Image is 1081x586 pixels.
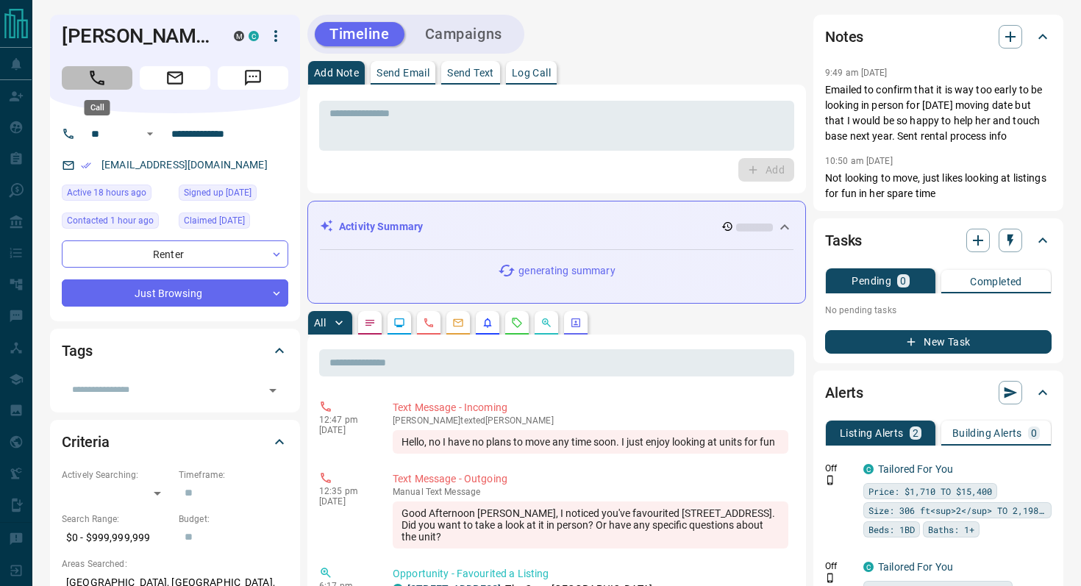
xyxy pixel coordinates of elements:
div: Call [85,100,110,115]
div: condos.ca [863,562,874,572]
svg: Notes [364,317,376,329]
p: $0 - $999,999,999 [62,526,171,550]
a: Tailored For You [878,561,953,573]
div: Just Browsing [62,279,288,307]
p: [DATE] [319,425,371,435]
p: Pending [852,276,891,286]
div: Good Afternoon [PERSON_NAME], I noticed you've favourited [STREET_ADDRESS]. Did you want to take ... [393,501,788,549]
div: Activity Summary [320,213,793,240]
div: Notes [825,19,1052,54]
h2: Criteria [62,430,110,454]
p: 12:47 pm [319,415,371,425]
p: Timeframe: [179,468,288,482]
p: generating summary [518,263,615,279]
div: condos.ca [249,31,259,41]
a: Tailored For You [878,463,953,475]
div: Renter [62,240,288,268]
span: Beds: 1BD [868,522,915,537]
svg: Push Notification Only [825,573,835,583]
svg: Calls [423,317,435,329]
button: Campaigns [410,22,517,46]
a: [EMAIL_ADDRESS][DOMAIN_NAME] [101,159,268,171]
div: Hello, no I have no plans to move any time soon. I just enjoy looking at units for fun [393,430,788,454]
div: mrloft.ca [234,31,244,41]
p: Send Text [447,68,494,78]
p: Text Message [393,487,788,497]
svg: Agent Actions [570,317,582,329]
div: Thu Aug 21 2025 [179,212,288,233]
p: 10:50 am [DATE] [825,156,893,166]
span: Signed up [DATE] [184,185,251,200]
button: New Task [825,330,1052,354]
span: Call [62,66,132,90]
p: Actively Searching: [62,468,171,482]
p: Completed [970,276,1022,287]
h2: Alerts [825,381,863,404]
p: Listing Alerts [840,428,904,438]
p: 0 [1031,428,1037,438]
svg: Email Verified [81,160,91,171]
p: [PERSON_NAME] texted [PERSON_NAME] [393,415,788,426]
span: Baths: 1+ [928,522,974,537]
span: manual [393,487,424,497]
h2: Notes [825,25,863,49]
div: Criteria [62,424,288,460]
p: All [314,318,326,328]
p: Log Call [512,68,551,78]
span: Price: $1,710 TO $15,400 [868,484,992,499]
p: Budget: [179,512,288,526]
div: Tue Sep 16 2025 [62,212,171,233]
p: Not looking to move, just likes looking at listings for fun in her spare time [825,171,1052,201]
span: Contacted 1 hour ago [67,213,154,228]
p: Send Email [377,68,429,78]
div: condos.ca [863,464,874,474]
p: Areas Searched: [62,557,288,571]
p: 0 [900,276,906,286]
button: Open [141,125,159,143]
svg: Requests [511,317,523,329]
p: 2 [913,428,918,438]
span: Claimed [DATE] [184,213,245,228]
h2: Tags [62,339,92,362]
button: Timeline [315,22,404,46]
p: Emailed to confirm that it is way too early to be looking in person for [DATE] moving date but th... [825,82,1052,144]
span: Email [140,66,210,90]
p: No pending tasks [825,299,1052,321]
span: Size: 306 ft<sup>2</sup> TO 2,198 ft<sup>2</sup> [868,503,1046,518]
p: [DATE] [319,496,371,507]
svg: Opportunities [540,317,552,329]
div: Tags [62,333,288,368]
div: Tasks [825,223,1052,258]
p: Activity Summary [339,219,423,235]
p: Off [825,462,855,475]
div: Mon Sep 15 2025 [62,185,171,205]
p: Text Message - Incoming [393,400,788,415]
button: Open [263,380,283,401]
p: Add Note [314,68,359,78]
h2: Tasks [825,229,862,252]
p: Opportunity - Favourited a Listing [393,566,788,582]
svg: Lead Browsing Activity [393,317,405,329]
span: Message [218,66,288,90]
span: Active 18 hours ago [67,185,146,200]
p: Search Range: [62,512,171,526]
h1: [PERSON_NAME] [62,24,212,48]
p: Off [825,560,855,573]
svg: Push Notification Only [825,475,835,485]
svg: Listing Alerts [482,317,493,329]
p: 9:49 am [DATE] [825,68,888,78]
p: 12:35 pm [319,486,371,496]
div: Wed Apr 06 2022 [179,185,288,205]
svg: Emails [452,317,464,329]
p: Text Message - Outgoing [393,471,788,487]
div: Alerts [825,375,1052,410]
p: Building Alerts [952,428,1022,438]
